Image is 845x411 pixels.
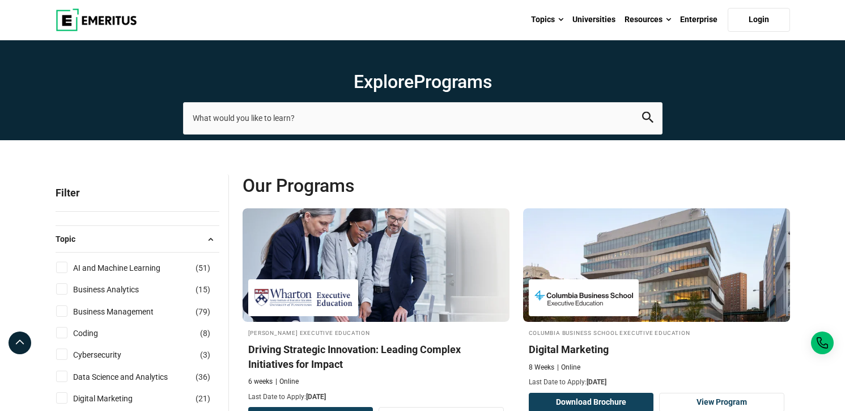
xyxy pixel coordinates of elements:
h4: Columbia Business School Executive Education [529,328,784,337]
h4: Driving Strategic Innovation: Leading Complex Initiatives for Impact [248,342,504,371]
a: Business Analytics [73,283,162,296]
p: Filter [56,174,219,211]
a: Business Management [73,305,176,318]
img: Wharton Executive Education [254,285,353,311]
span: Topic [56,233,84,245]
p: Online [557,363,580,372]
a: Cybersecurity [73,349,144,361]
span: ( ) [196,371,210,383]
span: 21 [198,394,207,403]
p: 8 Weeks [529,363,554,372]
h4: Digital Marketing [529,342,784,357]
span: 79 [198,307,207,316]
a: Digital Transformation Course by Wharton Executive Education - September 10, 2025 Wharton Executi... [243,208,509,402]
span: 3 [203,350,207,359]
h1: Explore [183,70,663,93]
span: 15 [198,285,207,294]
a: Data Science and Analytics [73,371,190,383]
a: AI and Machine Learning [73,262,183,274]
span: 8 [203,329,207,338]
span: [DATE] [306,393,326,401]
img: Driving Strategic Innovation: Leading Complex Initiatives for Impact | Online Digital Transformat... [243,208,509,322]
h4: [PERSON_NAME] Executive Education [248,328,504,337]
p: Last Date to Apply: [529,378,784,387]
span: ( ) [196,305,210,318]
button: search [642,112,653,125]
span: 36 [198,372,207,381]
img: Columbia Business School Executive Education [534,285,633,311]
span: [DATE] [587,378,606,386]
a: Digital Marketing [73,392,155,405]
span: ( ) [196,262,210,274]
input: search-page [183,102,663,134]
span: 51 [198,263,207,272]
a: Login [728,8,790,32]
a: Digital Marketing Course by Columbia Business School Executive Education - September 11, 2025 Col... [523,208,790,388]
span: ( ) [200,327,210,339]
span: ( ) [196,283,210,296]
img: Digital Marketing | Online Digital Marketing Course [523,208,790,322]
span: Our Programs [243,174,516,197]
a: Coding [73,327,121,339]
span: ( ) [196,392,210,405]
button: Topic [56,230,219,248]
p: 6 weeks [248,377,273,387]
p: Last Date to Apply: [248,392,504,402]
a: search [642,115,653,125]
p: Online [275,377,299,387]
span: ( ) [200,349,210,361]
span: Programs [414,71,492,93]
